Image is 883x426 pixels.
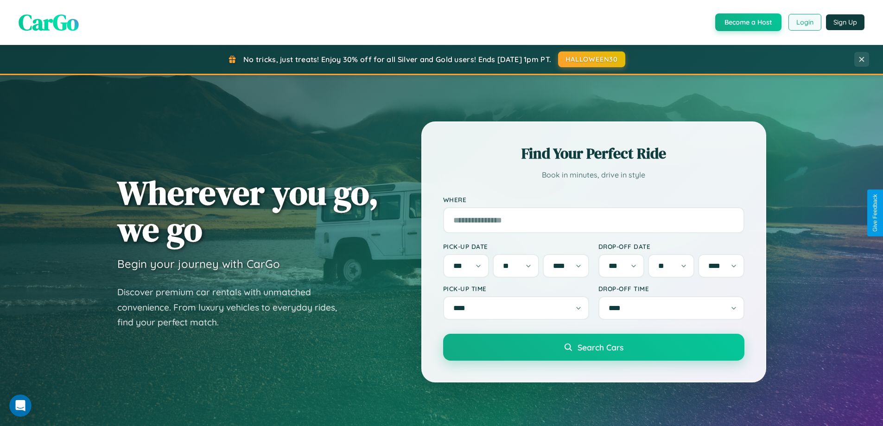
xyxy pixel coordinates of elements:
[117,174,379,248] h1: Wherever you go, we go
[243,55,551,64] span: No tricks, just treats! Enjoy 30% off for all Silver and Gold users! Ends [DATE] 1pm PT.
[558,51,625,67] button: HALLOWEEN30
[872,194,878,232] div: Give Feedback
[443,143,744,164] h2: Find Your Perfect Ride
[598,285,744,292] label: Drop-off Time
[443,242,589,250] label: Pick-up Date
[578,342,623,352] span: Search Cars
[443,168,744,182] p: Book in minutes, drive in style
[9,394,32,417] iframe: Intercom live chat
[598,242,744,250] label: Drop-off Date
[443,196,744,203] label: Where
[715,13,781,31] button: Become a Host
[19,7,79,38] span: CarGo
[443,334,744,361] button: Search Cars
[443,285,589,292] label: Pick-up Time
[788,14,821,31] button: Login
[826,14,864,30] button: Sign Up
[117,257,280,271] h3: Begin your journey with CarGo
[117,285,349,330] p: Discover premium car rentals with unmatched convenience. From luxury vehicles to everyday rides, ...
